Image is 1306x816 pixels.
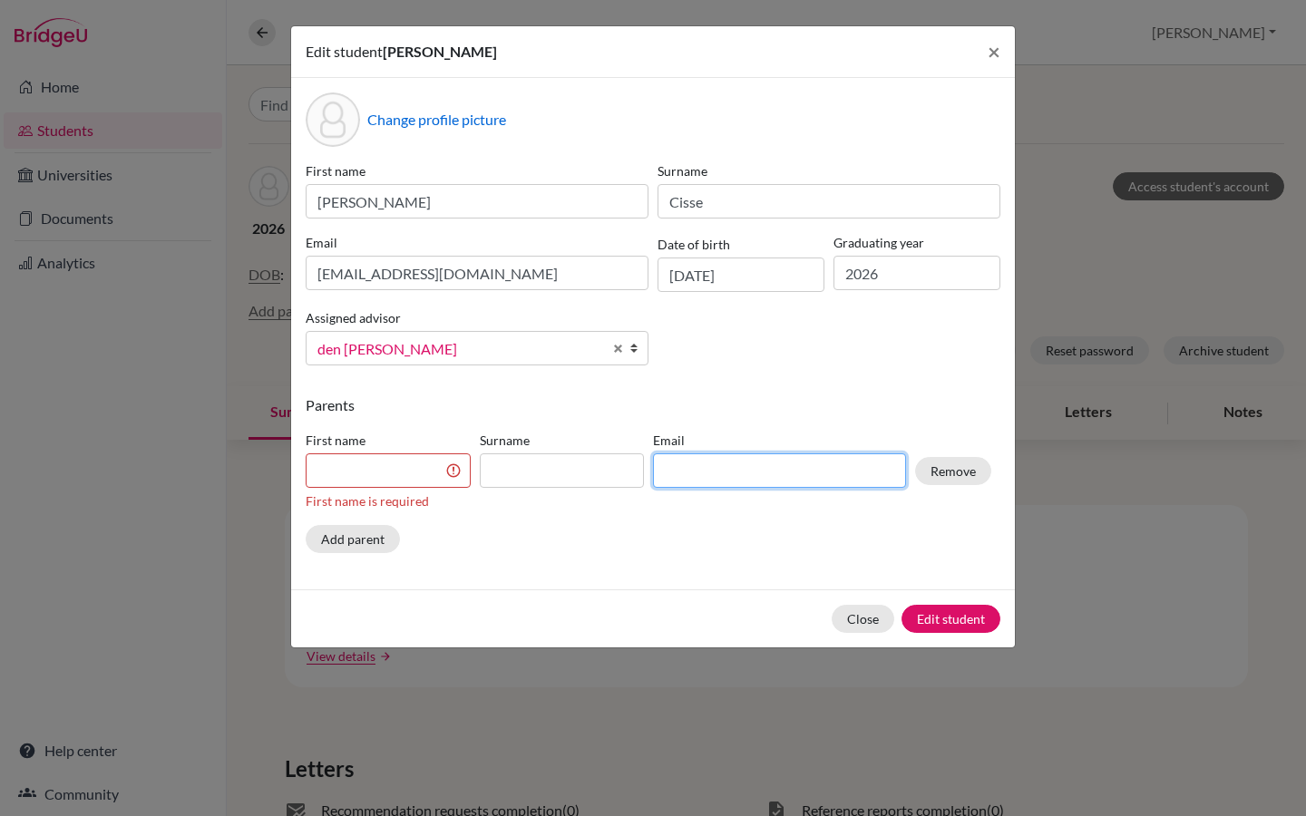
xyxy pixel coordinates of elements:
[832,605,894,633] button: Close
[306,431,471,450] label: First name
[306,525,400,553] button: Add parent
[480,431,645,450] label: Surname
[658,161,1000,180] label: Surname
[306,394,1000,416] p: Parents
[653,431,906,450] label: Email
[317,337,602,361] span: den [PERSON_NAME]
[306,43,383,60] span: Edit student
[306,92,360,147] div: Profile picture
[383,43,497,60] span: [PERSON_NAME]
[658,235,730,254] label: Date of birth
[973,26,1015,77] button: Close
[306,233,648,252] label: Email
[306,308,401,327] label: Assigned advisor
[306,491,471,510] div: First name is required
[915,457,991,485] button: Remove
[658,257,824,292] input: dd/mm/yyyy
[988,38,1000,64] span: ×
[306,161,648,180] label: First name
[902,605,1000,633] button: Edit student
[833,233,1000,252] label: Graduating year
